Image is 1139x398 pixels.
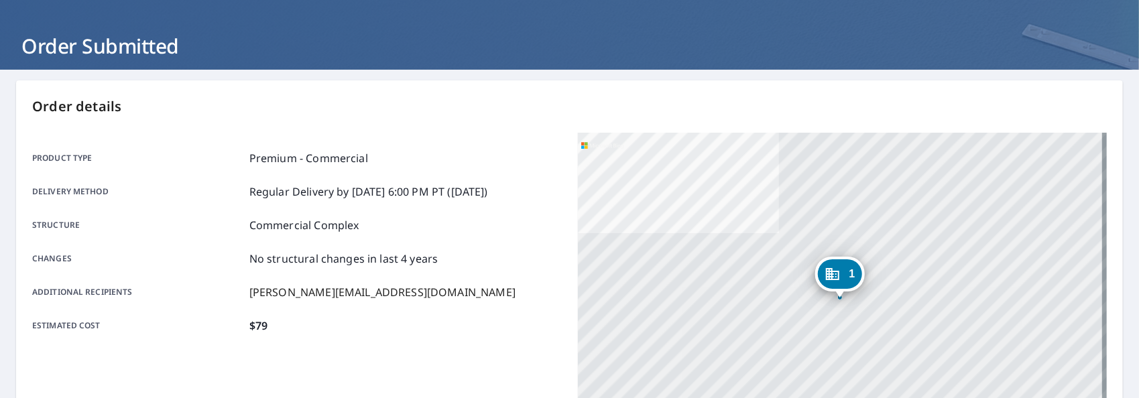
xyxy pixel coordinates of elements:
[32,318,244,334] p: Estimated cost
[249,251,438,267] p: No structural changes in last 4 years
[249,184,488,200] p: Regular Delivery by [DATE] 6:00 PM PT ([DATE])
[249,318,267,334] p: $79
[32,284,244,300] p: Additional recipients
[815,257,864,298] div: Dropped pin, building 1, Commercial property, 132 Hart St Nashville, TN 37210
[249,284,516,300] p: [PERSON_NAME][EMAIL_ADDRESS][DOMAIN_NAME]
[249,150,368,166] p: Premium - Commercial
[32,150,244,166] p: Product type
[32,184,244,200] p: Delivery method
[16,32,1123,60] h1: Order Submitted
[849,269,855,279] span: 1
[32,217,244,233] p: Structure
[249,217,359,233] p: Commercial Complex
[32,251,244,267] p: Changes
[32,96,1107,117] p: Order details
